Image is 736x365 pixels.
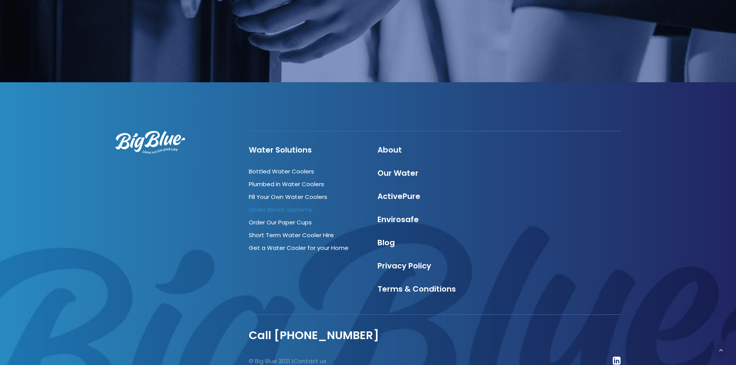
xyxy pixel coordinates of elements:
[249,145,364,154] h4: Water Solutions
[685,314,725,354] iframe: Chatbot
[249,231,334,239] a: Short Term Water Cooler Hire
[249,328,379,343] a: Call [PHONE_NUMBER]
[377,237,395,248] a: Blog
[377,168,418,178] a: Our Water
[294,357,326,365] a: Contact us
[377,284,456,294] a: Terms & Conditions
[249,205,312,214] a: Under Bench Systems
[377,144,402,155] a: About
[249,167,314,175] a: Bottled Water Coolers
[249,244,348,252] a: Get a Water Cooler for your Home
[377,260,431,271] a: Privacy Policy
[377,191,420,202] a: ActivePure
[249,180,324,188] a: Plumbed in Water Coolers
[249,193,327,201] a: Fill Your Own Water Coolers
[377,214,419,225] a: Envirosafe
[249,218,312,226] a: Order Our Paper Cups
